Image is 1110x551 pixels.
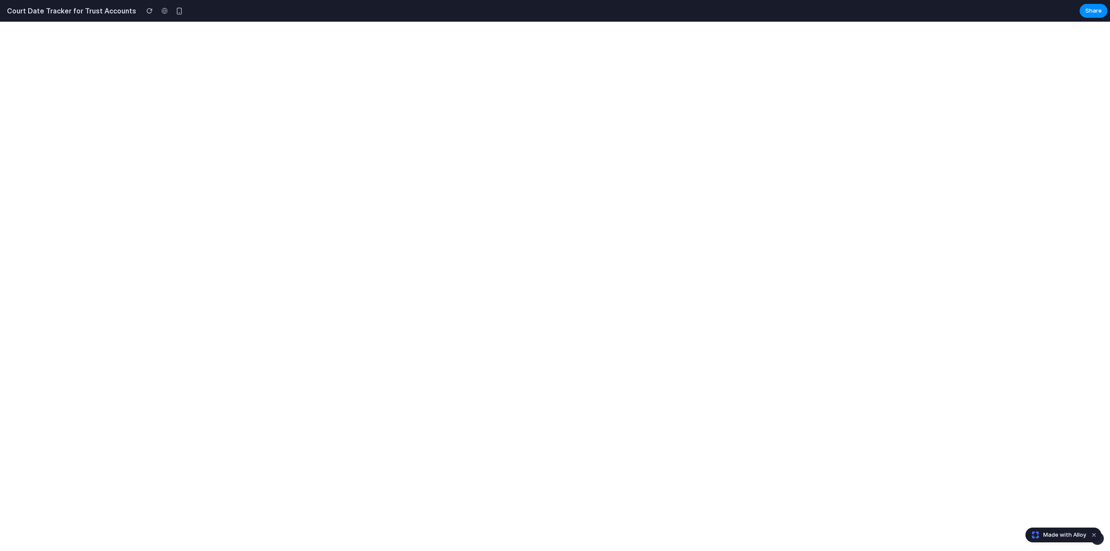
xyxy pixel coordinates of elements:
button: Share [1080,4,1107,18]
span: Share [1085,7,1102,15]
h2: Court Date Tracker for Trust Accounts [3,6,136,16]
button: Dismiss watermark [1089,530,1099,540]
a: Made with Alloy [1026,531,1087,539]
span: Made with Alloy [1043,531,1086,539]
